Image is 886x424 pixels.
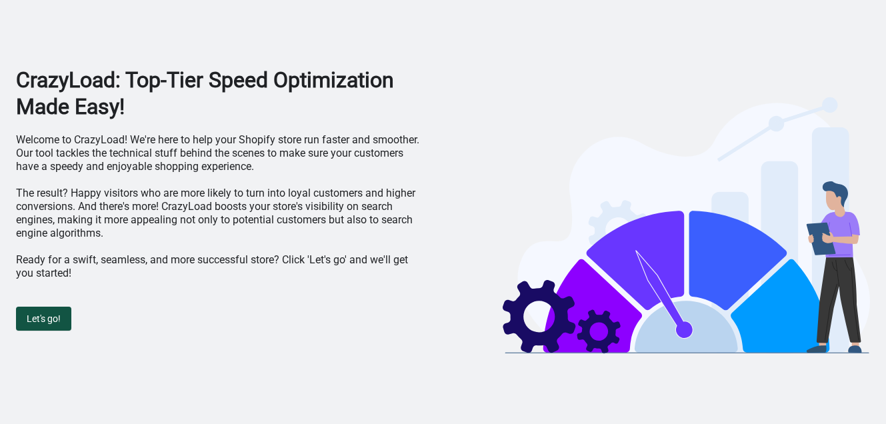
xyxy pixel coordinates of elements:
h1: CrazyLoad: Top-Tier Speed Optimization Made Easy! [16,67,426,120]
img: welcome-illustration-bf6e7d16.svg [503,93,870,354]
span: Let's go! [27,313,61,324]
button: Let's go! [16,307,71,331]
p: The result? Happy visitors who are more likely to turn into loyal customers and higher conversion... [16,187,426,240]
p: Ready for a swift, seamless, and more successful store? Click 'Let's go' and we'll get you started! [16,253,426,280]
p: Welcome to CrazyLoad! We're here to help your Shopify store run faster and smoother. Our tool tac... [16,133,426,173]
